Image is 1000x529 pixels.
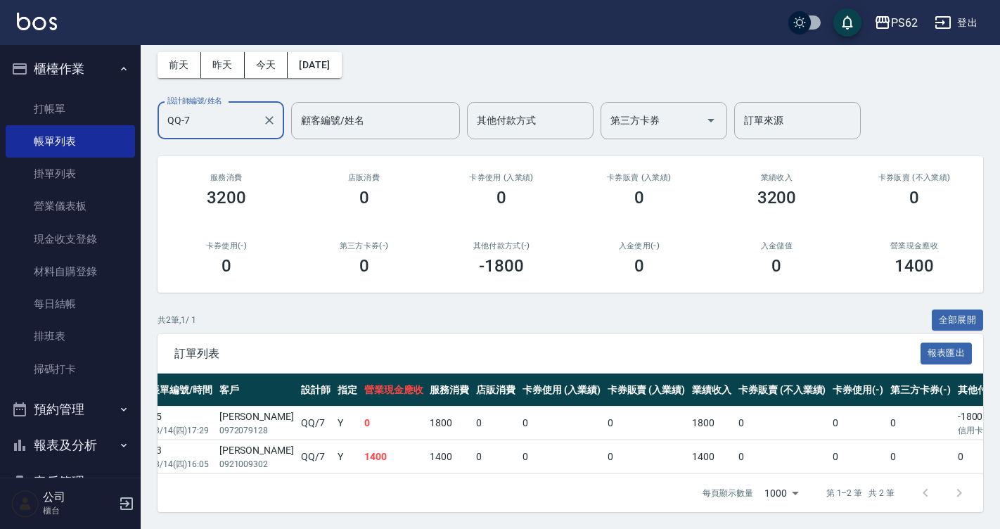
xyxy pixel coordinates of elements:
[519,440,604,473] td: 0
[519,407,604,440] td: 0
[688,407,735,440] td: 1800
[449,241,553,250] h2: 其他付款方式(-)
[862,173,966,182] h2: 卡券販賣 (不入業績)
[891,14,918,32] div: PS62
[700,109,722,132] button: Open
[334,374,361,407] th: 指定
[473,440,519,473] td: 0
[829,407,887,440] td: 0
[297,407,334,440] td: QQ /7
[473,374,519,407] th: 店販消費
[259,110,279,130] button: Clear
[6,190,135,222] a: 營業儀表板
[174,241,278,250] h2: 卡券使用(-)
[426,374,473,407] th: 服務消費
[725,173,829,182] h2: 業績收入
[219,458,294,471] p: 0921009302
[833,8,861,37] button: save
[604,374,689,407] th: 卡券販賣 (入業績)
[219,409,294,424] div: [PERSON_NAME]
[473,407,519,440] td: 0
[6,320,135,352] a: 排班表
[150,424,212,437] p: 08/14 (四) 17:29
[587,241,691,250] h2: 入金使用(-)
[361,374,427,407] th: 營業現金應收
[219,424,294,437] p: 0972079128
[862,241,966,250] h2: 營業現金應收
[6,427,135,464] button: 報表及分析
[868,8,923,37] button: PS62
[245,52,288,78] button: 今天
[725,241,829,250] h2: 入金儲值
[735,407,829,440] td: 0
[297,440,334,473] td: QQ /7
[361,407,427,440] td: 0
[43,490,115,504] h5: 公司
[604,440,689,473] td: 0
[146,374,216,407] th: 帳單編號/時間
[216,374,297,407] th: 客戶
[519,374,604,407] th: 卡券使用 (入業績)
[426,407,473,440] td: 1800
[826,487,895,499] p: 第 1–2 筆 共 2 筆
[757,188,797,208] h3: 3200
[449,173,553,182] h2: 卡券使用 (入業績)
[312,241,416,250] h2: 第三方卡券(-)
[6,464,135,500] button: 客戶管理
[604,407,689,440] td: 0
[146,407,216,440] td: #5
[688,440,735,473] td: 1400
[158,314,196,326] p: 共 2 筆, 1 / 1
[426,440,473,473] td: 1400
[634,256,644,276] h3: 0
[361,440,427,473] td: 1400
[634,188,644,208] h3: 0
[150,458,212,471] p: 08/14 (四) 16:05
[479,256,524,276] h3: -1800
[6,391,135,428] button: 預約管理
[17,13,57,30] img: Logo
[735,374,829,407] th: 卡券販賣 (不入業績)
[6,93,135,125] a: 打帳單
[703,487,753,499] p: 每頁顯示數量
[207,188,246,208] h3: 3200
[771,256,781,276] h3: 0
[359,188,369,208] h3: 0
[334,407,361,440] td: Y
[887,374,954,407] th: 第三方卡券(-)
[158,52,201,78] button: 前天
[895,256,934,276] h3: 1400
[496,188,506,208] h3: 0
[887,440,954,473] td: 0
[334,440,361,473] td: Y
[201,52,245,78] button: 昨天
[297,374,334,407] th: 設計師
[6,125,135,158] a: 帳單列表
[6,51,135,87] button: 櫃檯作業
[43,504,115,517] p: 櫃台
[167,96,222,106] label: 設計師編號/姓名
[735,440,829,473] td: 0
[932,310,984,331] button: 全部展開
[829,374,887,407] th: 卡券使用(-)
[6,288,135,320] a: 每日結帳
[759,474,804,512] div: 1000
[929,10,983,36] button: 登出
[174,173,278,182] h3: 服務消費
[312,173,416,182] h2: 店販消費
[359,256,369,276] h3: 0
[887,407,954,440] td: 0
[829,440,887,473] td: 0
[6,158,135,190] a: 掛單列表
[146,440,216,473] td: #3
[174,347,921,361] span: 訂單列表
[6,353,135,385] a: 掃碼打卡
[288,52,341,78] button: [DATE]
[909,188,919,208] h3: 0
[219,443,294,458] div: [PERSON_NAME]
[6,223,135,255] a: 現金收支登錄
[6,255,135,288] a: 材料自購登錄
[921,343,973,364] button: 報表匯出
[688,374,735,407] th: 業績收入
[921,346,973,359] a: 報表匯出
